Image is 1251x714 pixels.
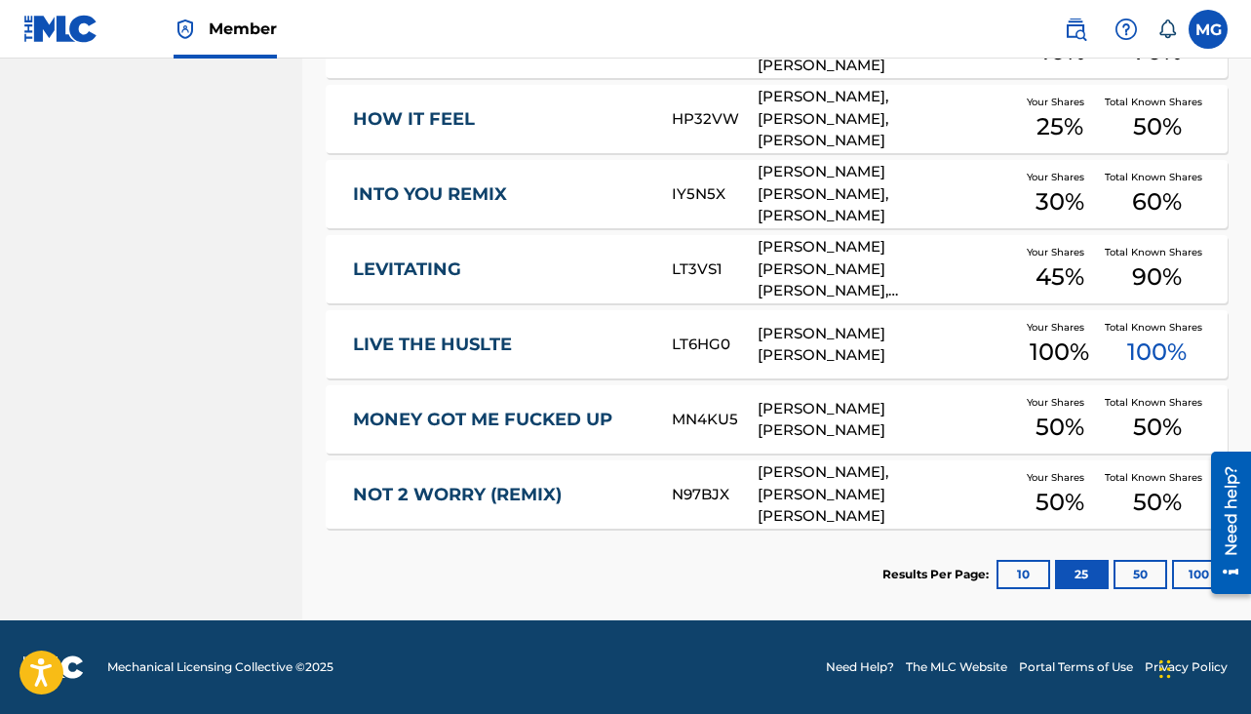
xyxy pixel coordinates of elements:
span: 50 % [1133,109,1182,144]
span: 50 % [1036,485,1084,520]
span: Total Known Shares [1105,245,1210,259]
div: Drag [1159,640,1171,698]
div: N97BJX [672,484,758,506]
span: Total Known Shares [1105,95,1210,109]
img: MLC Logo [23,15,98,43]
div: [PERSON_NAME] [PERSON_NAME] [758,398,1015,442]
iframe: Resource Center [1196,442,1251,603]
a: MONEY GOT ME FUCKED UP [353,409,645,431]
a: LIVE THE HUSLTE [353,334,645,356]
span: 100 % [1030,335,1089,370]
img: logo [23,655,84,679]
span: Mechanical Licensing Collective © 2025 [107,658,333,676]
a: Portal Terms of Use [1019,658,1133,676]
span: 60 % [1132,184,1182,219]
span: 25 % [1036,109,1083,144]
span: Your Shares [1027,245,1092,259]
div: MN4KU5 [672,409,758,431]
div: LT3VS1 [672,258,758,281]
span: Total Known Shares [1105,395,1210,410]
div: HP32VW [672,108,758,131]
span: 100 % [1127,335,1187,370]
img: search [1064,18,1087,41]
button: 100 [1172,560,1226,589]
a: Privacy Policy [1145,658,1228,676]
button: 50 [1114,560,1167,589]
div: Notifications [1157,20,1177,39]
button: 25 [1055,560,1109,589]
div: [PERSON_NAME], [PERSON_NAME], [PERSON_NAME] [758,86,1015,152]
span: 30 % [1036,184,1084,219]
a: NOT 2 WORRY (REMIX) [353,484,645,506]
span: Total Known Shares [1105,170,1210,184]
img: Top Rightsholder [174,18,197,41]
span: Your Shares [1027,170,1092,184]
span: Total Known Shares [1105,470,1210,485]
a: LEVITATING [353,258,645,281]
span: Your Shares [1027,470,1092,485]
div: [PERSON_NAME] [PERSON_NAME] [758,323,1015,367]
div: User Menu [1189,10,1228,49]
div: LT6HG0 [672,334,758,356]
span: 90 % [1132,259,1182,295]
span: Your Shares [1027,395,1092,410]
a: The MLC Website [906,658,1007,676]
a: Public Search [1056,10,1095,49]
div: [PERSON_NAME], [PERSON_NAME] [PERSON_NAME] [758,461,1015,528]
iframe: Chat Widget [1153,620,1251,714]
div: IY5N5X [672,183,758,206]
span: Your Shares [1027,95,1092,109]
span: Member [209,18,277,40]
div: [PERSON_NAME] [PERSON_NAME] [PERSON_NAME], [GEOGRAPHIC_DATA][PERSON_NAME] [758,236,1015,302]
span: 50 % [1036,410,1084,445]
p: Results Per Page: [882,566,994,583]
button: 10 [997,560,1050,589]
span: Total Known Shares [1105,320,1210,335]
a: Need Help? [826,658,894,676]
div: Help [1107,10,1146,49]
span: Your Shares [1027,320,1092,335]
div: [PERSON_NAME] [PERSON_NAME], [PERSON_NAME] [758,161,1015,227]
span: 50 % [1133,485,1182,520]
a: HOW IT FEEL [353,108,645,131]
img: help [1114,18,1138,41]
span: 45 % [1036,259,1084,295]
a: INTO YOU REMIX [353,183,645,206]
span: 50 % [1133,410,1182,445]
